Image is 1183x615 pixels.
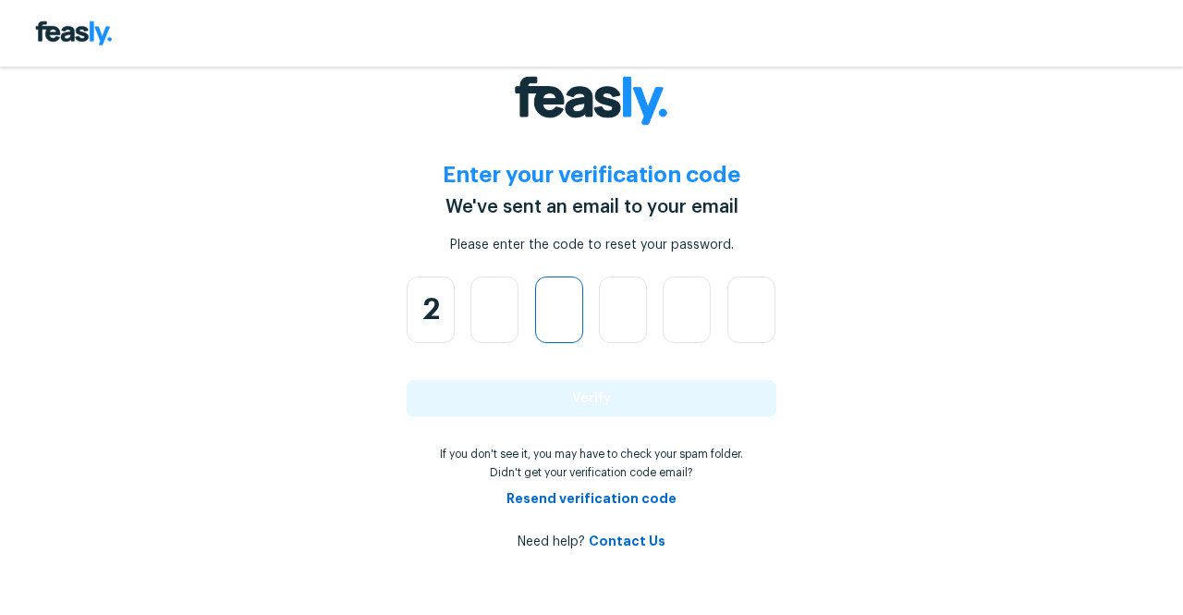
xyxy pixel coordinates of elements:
[407,447,776,461] p: If you don't see it, you may have to check your spam folder.
[30,15,118,52] img: Feasly
[407,532,776,551] div: Need help?
[445,193,738,221] div: We've sent an email to your email
[450,236,734,254] div: Please enter the code to reset your password.
[589,535,665,547] a: Contact Us
[503,64,680,138] img: Feasly
[407,380,776,417] button: Verify
[506,492,677,505] a: Resend verification code
[572,392,611,405] span: Verify
[443,160,740,190] h2: Enter your verification code
[407,465,776,480] p: Didn't get your verification code email?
